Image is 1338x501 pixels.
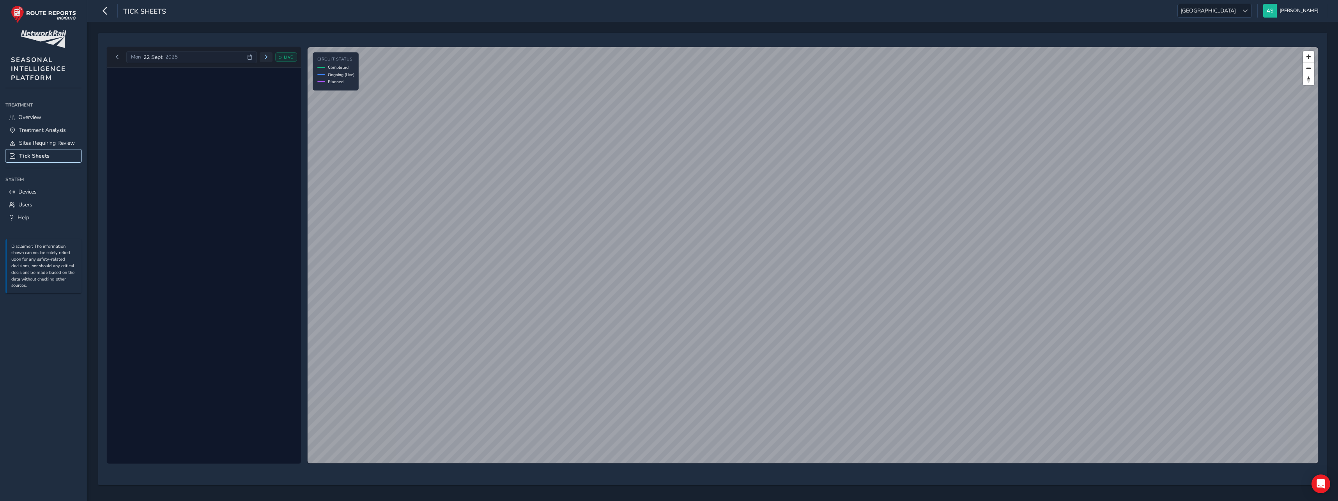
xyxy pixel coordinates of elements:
span: Tick Sheets [123,7,166,18]
canvas: Map [308,47,1318,463]
span: Users [18,201,32,208]
a: Help [5,211,81,224]
button: Next day [260,52,273,62]
img: customer logo [21,30,66,48]
span: 2025 [165,53,178,60]
span: Devices [18,188,37,195]
div: Open Intercom Messenger [1311,474,1330,493]
span: Tick Sheets [19,152,50,160]
button: [PERSON_NAME] [1263,4,1321,18]
a: Users [5,198,81,211]
button: Zoom out [1303,62,1314,74]
a: Tick Sheets [5,149,81,162]
span: Completed [328,64,349,70]
span: Overview [18,114,41,121]
button: Reset bearing to north [1303,74,1314,85]
span: Treatment Analysis [19,126,66,134]
a: Sites Requiring Review [5,137,81,149]
span: SEASONAL INTELLIGENCE PLATFORM [11,55,66,82]
a: Treatment Analysis [5,124,81,137]
button: Previous day [111,52,124,62]
span: [GEOGRAPHIC_DATA] [1178,4,1239,17]
span: [PERSON_NAME] [1280,4,1319,18]
img: rr logo [11,5,76,23]
div: Treatment [5,99,81,111]
img: diamond-layout [1263,4,1277,18]
a: Devices [5,185,81,198]
span: Planned [328,79,343,85]
span: LIVE [284,54,293,60]
div: System [5,174,81,185]
span: Ongoing (Live) [328,72,354,78]
h4: Circuit Status [317,57,354,62]
span: Mon [131,53,141,60]
a: Overview [5,111,81,124]
button: Zoom in [1303,51,1314,62]
span: Sites Requiring Review [19,139,75,147]
span: 22 Sept [143,53,163,61]
span: Help [18,214,29,221]
p: Disclaimer: The information shown can not be solely relied upon for any safety-related decisions,... [11,243,78,290]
